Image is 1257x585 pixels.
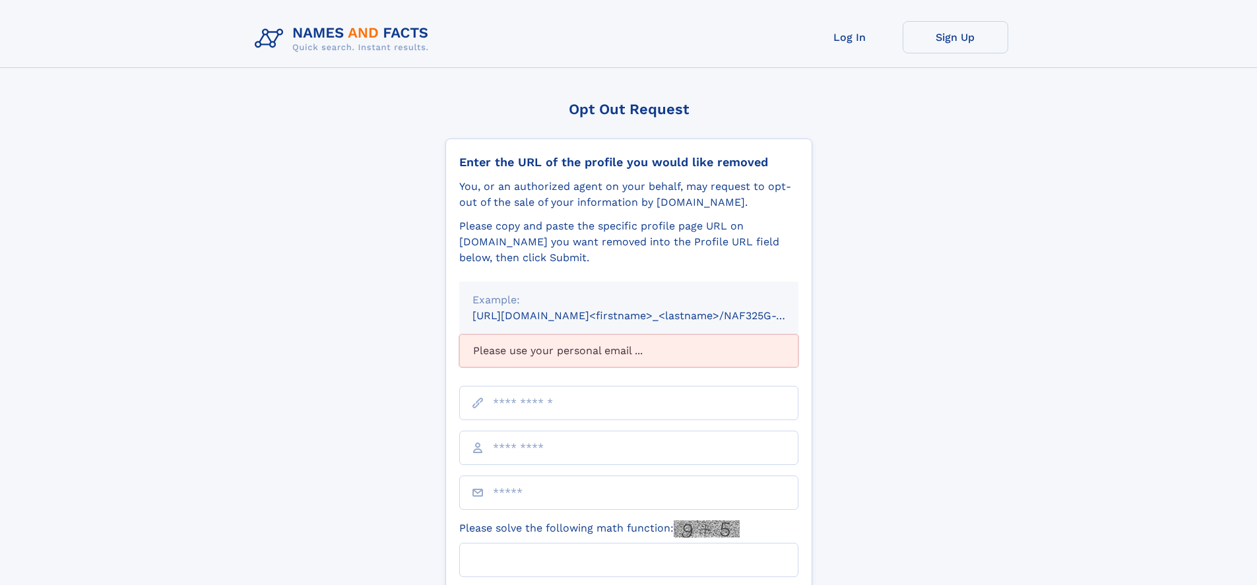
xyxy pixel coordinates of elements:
label: Please solve the following math function: [459,520,740,538]
div: Opt Out Request [445,101,812,117]
div: Please copy and paste the specific profile page URL on [DOMAIN_NAME] you want removed into the Pr... [459,218,798,266]
div: Please use your personal email ... [459,334,798,367]
img: Logo Names and Facts [249,21,439,57]
a: Sign Up [903,21,1008,53]
small: [URL][DOMAIN_NAME]<firstname>_<lastname>/NAF325G-xxxxxxxx [472,309,823,322]
div: Example: [472,292,785,308]
a: Log In [797,21,903,53]
div: Enter the URL of the profile you would like removed [459,155,798,169]
div: You, or an authorized agent on your behalf, may request to opt-out of the sale of your informatio... [459,179,798,210]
